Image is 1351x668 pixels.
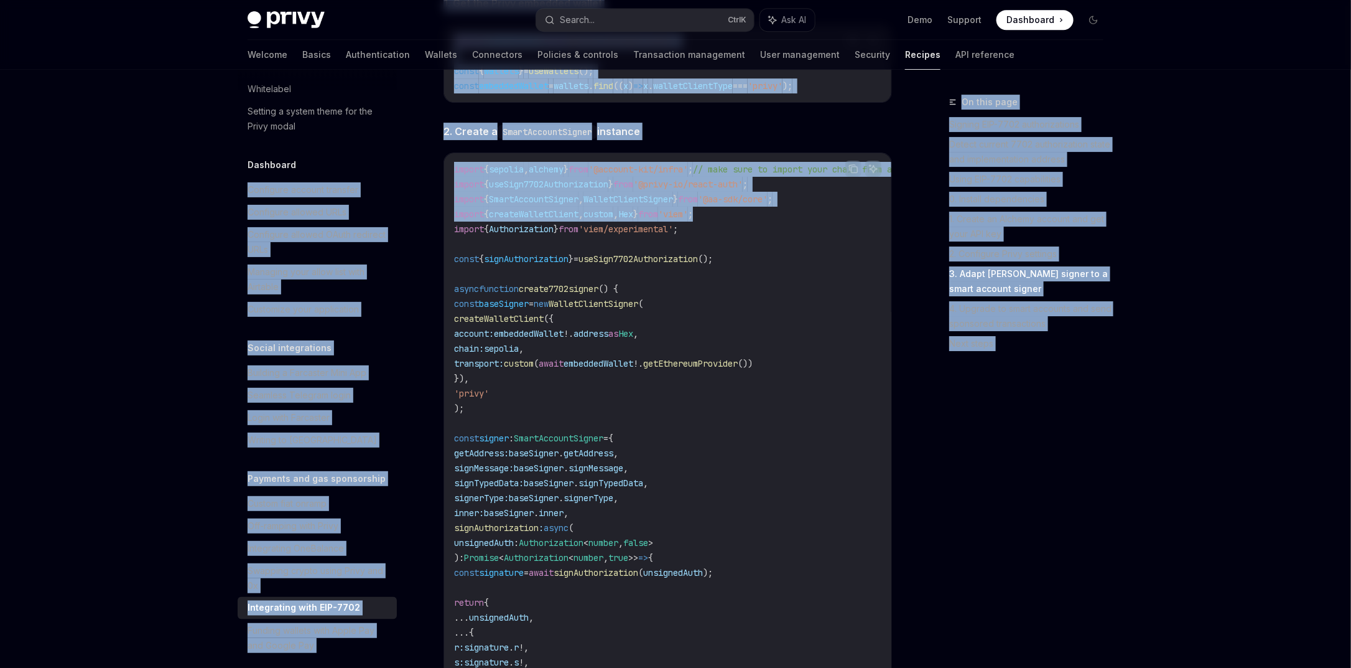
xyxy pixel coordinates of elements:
span: async [454,283,479,294]
span: , [633,328,638,339]
span: number [573,552,603,563]
span: : [459,552,464,563]
span: function [479,283,519,294]
span: , [564,507,569,519]
button: Search...CtrlK [536,9,754,31]
span: 'viem/experimental' [578,223,673,235]
span: signAuthorization [454,522,539,534]
a: Setting a system theme for the Privy modal [238,100,397,138]
span: s: [454,657,464,668]
span: getEthereumProvider [643,358,738,369]
a: Support [947,14,982,26]
span: = [524,65,529,77]
button: Ask AI [865,161,881,177]
span: sepolia [489,164,524,175]
span: , [623,463,628,474]
div: Swapping crypto using Privy and 0x [248,563,389,593]
a: Connectors [472,40,522,70]
span: baseSigner [479,298,529,309]
span: return [454,597,484,608]
div: Managing your allow list with Airtable [248,265,389,294]
button: Copy the contents from the code block [845,161,861,177]
span: r: [454,642,464,653]
span: new [534,298,549,309]
span: signTypedData: [454,477,524,489]
a: Seamless Telegram login [238,384,397,407]
span: } [519,65,524,77]
div: Custom fiat onramp [248,496,327,511]
span: Dashboard [1006,14,1054,26]
a: Configure allowed URLs [238,201,397,223]
span: ! [633,358,638,369]
span: , [578,209,583,220]
span: getAddress: [454,448,509,459]
span: { [484,597,489,608]
span: . [648,80,653,92]
span: WalletClientSigner [549,298,638,309]
span: , [524,657,529,668]
a: Transaction management [633,40,745,70]
span: const [454,567,479,578]
span: >> [628,552,638,563]
a: 1. Create an Alchemy account and get your API key [949,209,1113,244]
span: getAddress [564,448,613,459]
a: Detect current 7702 authorization state and implementation address [949,134,1113,169]
span: { [484,209,489,220]
a: Demo [908,14,932,26]
span: . [534,507,539,519]
span: , [529,612,534,623]
a: Login with Farcaster [238,407,397,429]
span: = [529,298,534,309]
span: = [573,253,578,265]
span: baseSigner [524,477,573,489]
span: On this page [962,95,1018,110]
span: import [454,164,484,175]
div: Funding wallets with Apple Pay and Google Pay [248,623,389,653]
span: } [633,209,638,220]
span: : [514,537,519,548]
span: ) [628,80,633,92]
span: useWallets [529,65,578,77]
span: from [613,179,633,190]
span: ; [743,179,748,190]
span: , [519,343,524,354]
a: Configure account transfer [238,179,397,201]
span: baseSigner [509,492,559,504]
span: , [618,537,623,548]
span: > [648,537,653,548]
span: ! [519,642,524,653]
span: , [524,164,529,175]
span: ); [703,567,713,578]
div: Building a Farcaster Mini App [248,365,366,380]
span: custom [504,358,534,369]
span: : [539,522,544,534]
span: embeddedWallet [479,80,549,92]
span: createWalletClient [489,209,578,220]
span: ( [638,567,643,578]
h5: Dashboard [248,158,296,172]
a: Signing EIP-7702 authorizations [949,115,1113,134]
span: baseSigner [514,463,564,474]
span: } [608,179,613,190]
span: from [678,194,698,205]
span: const [454,80,479,92]
span: x [623,80,628,92]
span: => [633,80,643,92]
a: Authentication [346,40,410,70]
span: await [529,567,554,578]
span: x [643,80,648,92]
span: === [733,80,748,92]
span: Authorization [489,223,554,235]
span: import [454,194,484,205]
span: => [638,552,648,563]
span: { [648,552,653,563]
span: . [559,492,564,504]
span: ... [454,627,469,638]
span: < [569,552,573,563]
span: r [514,642,519,653]
span: ({ [544,313,554,324]
span: await [539,358,564,369]
span: Authorization [504,552,569,563]
span: import [454,209,484,220]
span: { [484,223,489,235]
